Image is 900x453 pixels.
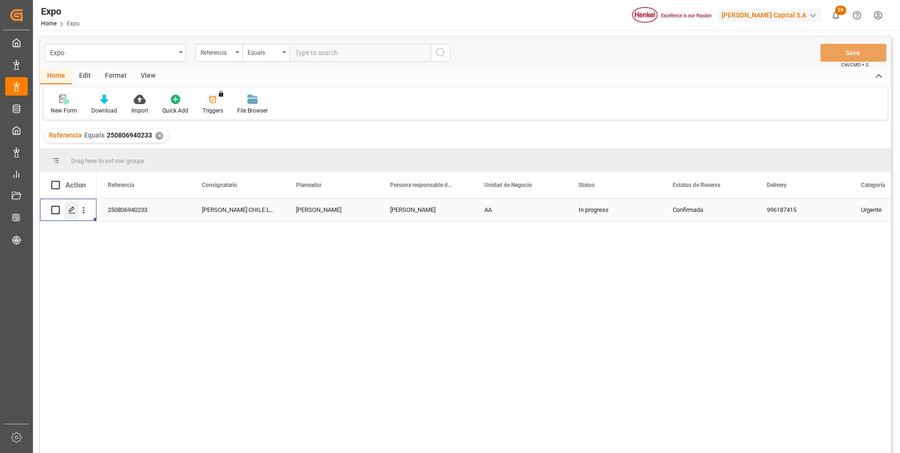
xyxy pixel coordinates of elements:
[248,46,280,57] div: Equals
[49,131,82,139] span: Referencia
[285,199,379,221] div: [PERSON_NAME]
[40,68,72,84] div: Home
[108,182,134,188] span: Referencia
[131,106,148,115] div: Import
[195,44,242,62] button: open menu
[98,68,134,84] div: Format
[567,199,661,221] div: In progress
[51,106,77,115] div: New Form
[237,106,268,115] div: File Browser
[767,182,787,188] span: Delivery
[579,182,595,188] span: Status
[484,182,532,188] span: Unidad de Negocio
[134,68,162,84] div: View
[201,46,233,57] div: Referencia
[107,131,152,139] span: 250806940233
[390,182,453,188] span: Persona responsable de seguimiento
[431,44,450,62] button: search button
[718,8,821,22] div: [PERSON_NAME] Capital S.A
[861,182,885,188] span: Categoría
[41,4,80,18] div: Expo
[718,6,825,24] button: [PERSON_NAME] Capital S.A
[632,7,711,24] img: Henkel%20logo.jpg_1689854090.jpg
[673,182,720,188] span: Estatus de Reserva
[296,182,321,188] span: Planeador
[45,44,186,62] button: open menu
[379,199,473,221] div: [PERSON_NAME]
[820,44,886,62] button: Save
[72,68,98,84] div: Edit
[96,199,191,221] div: 250806940233
[846,5,868,26] button: Help Center
[91,106,117,115] div: Download
[155,132,163,140] div: ✕
[162,106,188,115] div: Quick Add
[65,181,86,189] div: Action
[473,199,567,221] div: AA
[673,199,744,221] div: Confirmada
[755,199,850,221] div: 996187415
[835,6,846,15] span: 26
[50,46,176,58] div: Expo
[84,131,104,139] span: Equals
[191,199,285,221] div: [PERSON_NAME] CHILE LTDA.
[825,5,846,26] button: show 26 new notifications
[41,20,56,27] a: Home
[242,44,289,62] button: open menu
[40,199,96,221] div: Press SPACE to select this row.
[202,182,237,188] span: Consignatario
[289,44,431,62] input: Type to search
[71,157,145,164] span: Drag here to set row groups
[841,61,868,68] span: Ctrl/CMD + S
